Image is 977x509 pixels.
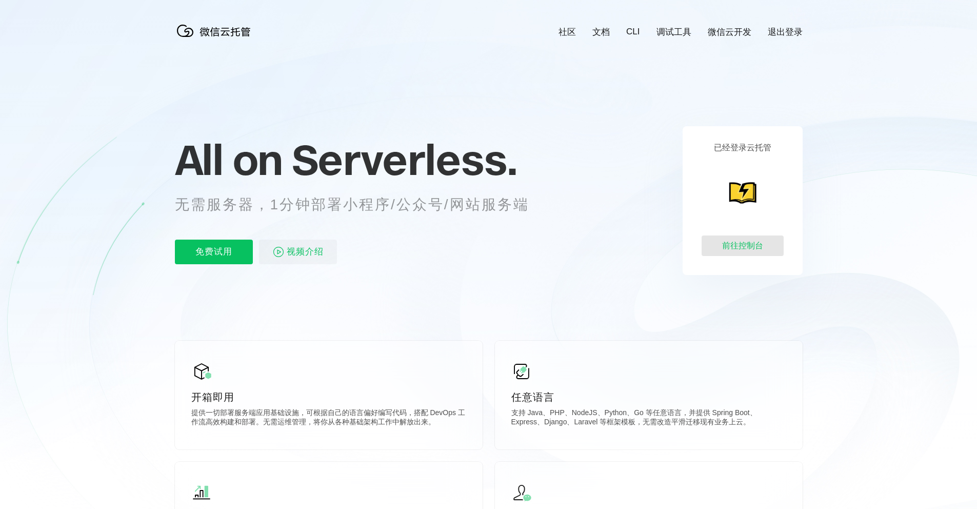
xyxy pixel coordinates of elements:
img: 微信云托管 [175,21,257,41]
p: 无需服务器，1分钟部署小程序/公众号/网站服务端 [175,194,548,215]
a: 退出登录 [768,26,803,38]
span: Serverless. [292,134,517,185]
span: All on [175,134,282,185]
p: 已经登录云托管 [714,143,771,153]
p: 提供一切部署服务端应用基础设施，可根据自己的语言偏好编写代码，搭配 DevOps 工作流高效构建和部署。无需运维管理，将你从各种基础架构工作中解放出来。 [191,408,466,429]
p: 开箱即用 [191,390,466,404]
img: video_play.svg [272,246,285,258]
div: 前往控制台 [702,236,784,256]
a: 社区 [559,26,576,38]
p: 支持 Java、PHP、NodeJS、Python、Go 等任意语言，并提供 Spring Boot、Express、Django、Laravel 等框架模板，无需改造平滑迁移现有业务上云。 [511,408,786,429]
a: 微信云开发 [708,26,751,38]
span: 视频介绍 [287,240,324,264]
a: CLI [626,27,640,37]
a: 调试工具 [656,26,691,38]
a: 微信云托管 [175,34,257,43]
p: 免费试用 [175,240,253,264]
p: 任意语言 [511,390,786,404]
a: 文档 [592,26,610,38]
